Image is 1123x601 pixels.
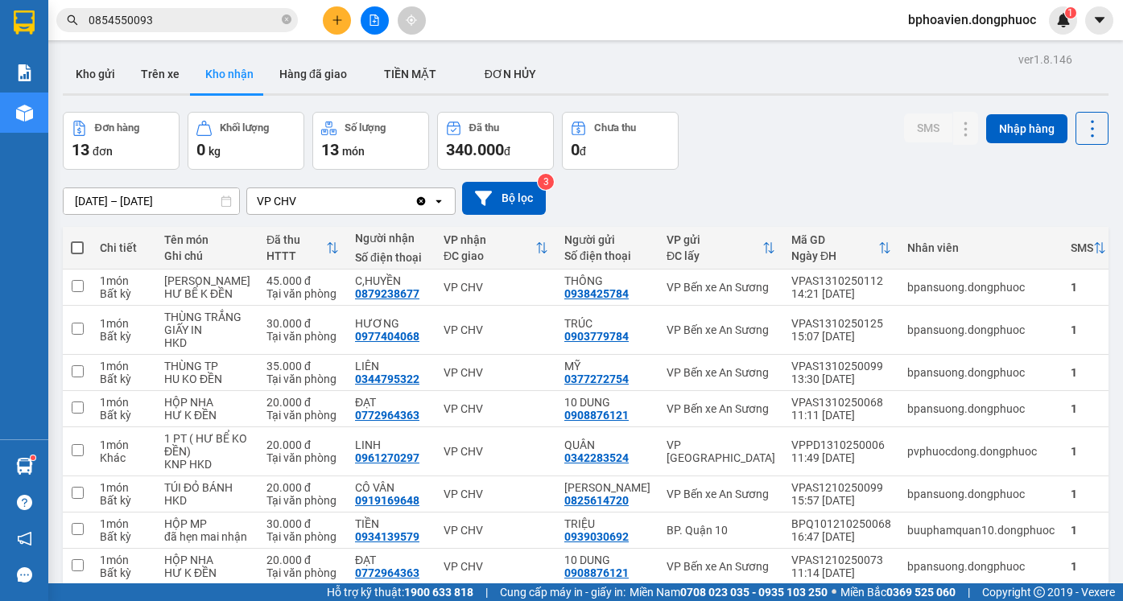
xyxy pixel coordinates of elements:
div: THÙNG TRẮNG GIẤY IN [164,311,250,336]
div: 1 món [100,360,148,373]
div: 20.000 đ [266,396,339,409]
span: | [968,583,970,601]
button: Kho nhận [192,55,266,93]
div: 1 món [100,274,148,287]
img: warehouse-icon [16,458,33,475]
span: message [17,567,32,582]
div: Chưa thu [594,122,636,134]
div: HƯ K ĐỀN [164,409,250,422]
div: Ghi chú [164,249,250,262]
div: 0342283524 [564,451,629,464]
div: VP gửi [667,233,762,246]
div: 1 món [100,396,148,409]
div: VP CHV [444,281,548,294]
div: 0961270297 [355,451,419,464]
div: VP CHV [444,524,548,537]
span: Miền Nam [630,583,828,601]
button: Đã thu340.000đ [437,112,554,170]
div: 0938425784 [564,287,629,300]
div: VPAS1210250073 [791,554,891,566]
div: Số điện thoại [564,249,650,262]
span: Hỗ trợ kỹ thuật: [327,583,473,601]
div: VP Bến xe An Sương [667,366,775,379]
div: 1 món [100,554,148,566]
span: copyright [1034,587,1045,598]
div: 0377272754 [564,373,629,385]
div: bpansuong.dongphuoc [907,560,1055,573]
div: bpansuong.dongphuoc [907,366,1055,379]
div: bpansuong.dongphuoc [907,281,1055,294]
th: Toggle SortBy [783,227,899,270]
strong: 1900 633 818 [404,586,473,599]
span: 340.000 [446,140,504,159]
div: NGỌC THẠCH [564,481,650,494]
div: 1 [1071,524,1106,537]
div: 0977404068 [355,330,419,343]
div: THÙNG SƠN [164,274,250,287]
div: Tại văn phòng [266,373,339,385]
div: Người gửi [564,233,650,246]
div: 1 món [100,438,148,451]
button: Chưa thu0đ [562,112,679,170]
span: đ [580,145,586,158]
div: Bất kỳ [100,566,148,579]
th: Toggle SortBy [258,227,347,270]
div: VPPD1310250006 [791,438,891,451]
div: 1 [1071,402,1106,415]
div: 1 [1071,323,1106,336]
div: LINH [355,438,427,451]
button: Kho gửi [63,55,128,93]
div: 20.000 đ [266,554,339,566]
span: đ [504,145,510,158]
img: logo-vxr [14,10,35,35]
span: 0 [196,140,205,159]
div: 1 món [100,517,148,530]
div: TÚI ĐỎ BÁNH [164,481,250,494]
svg: Clear value [415,195,427,208]
div: Mã GD [791,233,878,246]
div: 1 PT ( HƯ BỂ KO ĐỀN) [164,432,250,458]
div: 15:07 [DATE] [791,330,891,343]
div: Số điện thoại [355,251,427,264]
span: file-add [369,14,380,26]
div: 0344795322 [355,373,419,385]
div: 0772964363 [355,566,419,579]
input: Selected VP CHV. [298,193,299,209]
div: HKD [164,494,250,507]
div: 10 DUNG [564,396,650,409]
div: VP CHV [444,323,548,336]
th: Toggle SortBy [659,227,783,270]
div: Tại văn phòng [266,409,339,422]
div: bpansuong.dongphuoc [907,323,1055,336]
button: Trên xe [128,55,192,93]
span: 1 [1067,7,1073,19]
div: HƯ BỂ K ĐỀN [164,287,250,300]
div: 30.000 đ [266,517,339,530]
div: đã hẹn mai nhận [164,530,250,543]
div: TRÚC [564,317,650,330]
span: caret-down [1092,13,1107,27]
div: Bất kỳ [100,409,148,422]
div: 0934139579 [355,530,419,543]
div: KNP HKD [164,458,250,471]
span: kg [208,145,221,158]
div: VP [GEOGRAPHIC_DATA] [667,438,775,464]
div: VP CHV [257,193,296,209]
div: THÔNG [564,274,650,287]
div: buuphamquan10.dongphuoc [907,524,1055,537]
button: Bộ lọc [462,182,546,215]
div: LIÊN [355,360,427,373]
button: SMS [904,113,952,142]
img: icon-new-feature [1056,13,1071,27]
sup: 1 [31,455,35,460]
div: VP Bến xe An Sương [667,560,775,573]
div: 20.000 đ [266,481,339,494]
div: VP CHV [444,402,548,415]
span: bphoavien.dongphuoc [895,10,1049,30]
div: HƯƠNG [355,317,427,330]
button: Khối lượng0kg [188,112,304,170]
div: Bất kỳ [100,530,148,543]
span: question-circle [17,495,32,510]
div: Tại văn phòng [266,451,339,464]
div: VP CHV [444,366,548,379]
